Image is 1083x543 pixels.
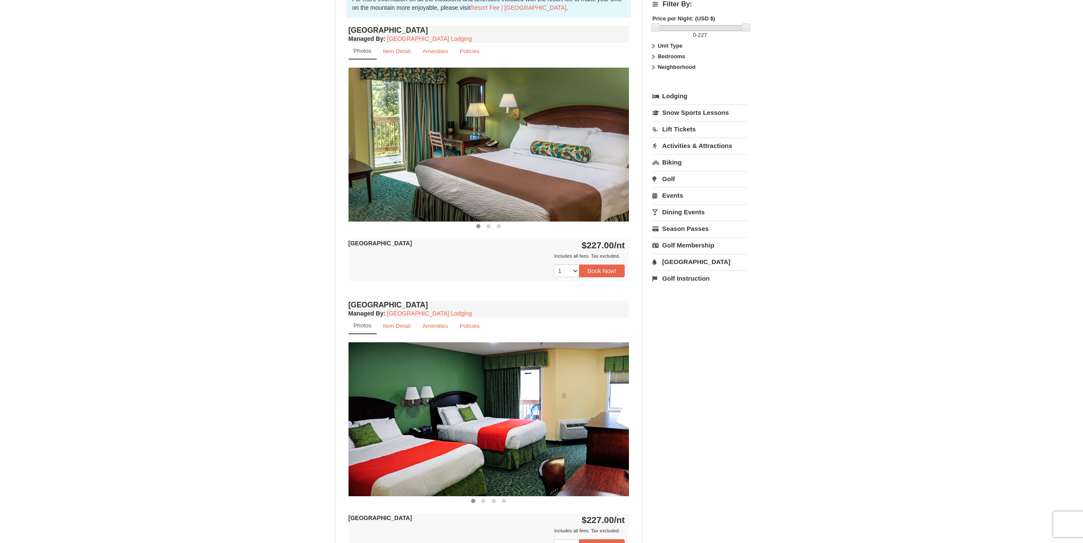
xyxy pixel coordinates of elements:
small: Photos [354,48,371,54]
a: Biking [652,154,747,170]
strong: : [349,35,386,42]
small: Amenities [423,323,448,329]
a: Events [652,188,747,203]
a: Photos [349,318,377,334]
a: [GEOGRAPHIC_DATA] Lodging [387,35,472,42]
strong: : [349,310,386,317]
span: /nt [614,240,625,250]
strong: [GEOGRAPHIC_DATA] [349,515,412,521]
strong: Bedrooms [658,53,685,60]
span: /nt [614,515,625,525]
a: Activities & Attractions [652,138,747,154]
a: Dining Events [652,204,747,220]
a: Photos [349,43,377,60]
a: Lift Tickets [652,121,747,137]
strong: $227.00 [582,240,625,250]
button: Book Now! [579,264,625,277]
div: Includes all fees. Tax excluded. [349,252,625,260]
a: [GEOGRAPHIC_DATA] [652,254,747,270]
a: Golf Instruction [652,270,747,286]
span: 0 [693,32,696,38]
a: Policies [454,318,485,334]
strong: Unit Type [658,43,683,49]
a: Season Passes [652,221,747,236]
a: Amenities [417,43,454,60]
h4: [GEOGRAPHIC_DATA] [349,301,629,309]
a: [GEOGRAPHIC_DATA] Lodging [387,310,472,317]
small: Item Detail [383,323,411,329]
a: Snow Sports Lessons [652,105,747,120]
span: Managed By [349,35,383,42]
div: Includes all fees. Tax excluded. [349,526,625,535]
small: Amenities [423,48,448,54]
img: 18876286-41-233aa5f3.jpg [349,342,629,496]
strong: $227.00 [582,515,625,525]
a: Golf [652,171,747,187]
small: Policies [460,48,480,54]
a: Amenities [417,318,454,334]
label: - [652,31,747,40]
a: Item Detail [377,43,416,60]
a: Resort Fee | [GEOGRAPHIC_DATA] [470,4,566,11]
small: Item Detail [383,48,411,54]
h4: [GEOGRAPHIC_DATA] [349,26,629,34]
span: 227 [698,32,707,38]
a: Lodging [652,88,747,104]
h4: Filter By: [652,0,747,8]
strong: [GEOGRAPHIC_DATA] [349,240,412,247]
span: Managed By [349,310,383,317]
a: Policies [454,43,485,60]
a: Item Detail [377,318,416,334]
a: Golf Membership [652,237,747,253]
strong: Price per Night: (USD $) [652,15,715,22]
small: Photos [354,322,371,329]
strong: Neighborhood [658,64,696,70]
img: 18876286-36-6bbdb14b.jpg [349,68,629,221]
small: Policies [460,323,480,329]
